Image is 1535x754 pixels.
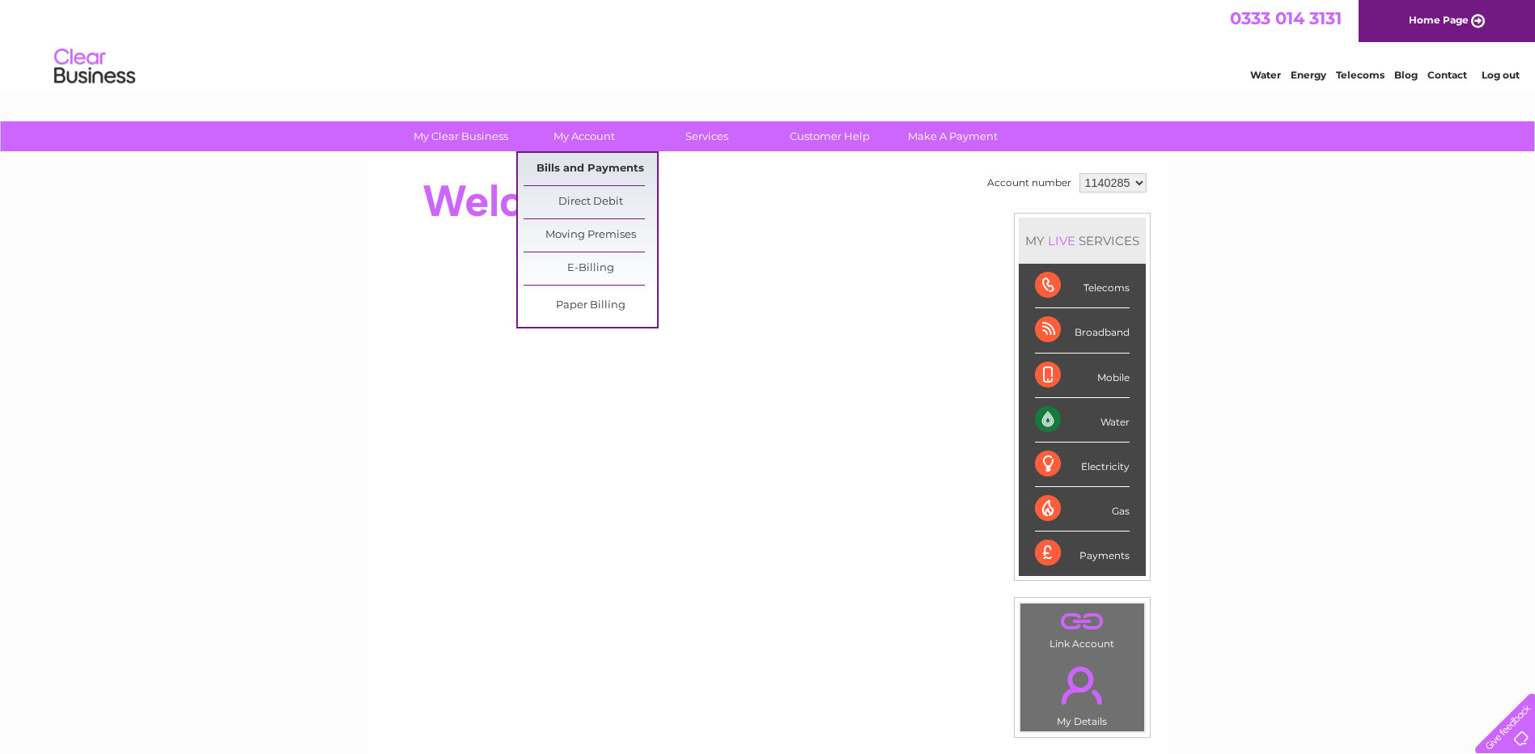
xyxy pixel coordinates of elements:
[1024,608,1140,636] a: .
[1427,69,1467,81] a: Contact
[886,121,1020,151] a: Make A Payment
[1020,653,1145,732] td: My Details
[1035,354,1130,398] div: Mobile
[640,121,774,151] a: Services
[1482,69,1520,81] a: Log out
[386,9,1151,78] div: Clear Business is a trading name of Verastar Limited (registered in [GEOGRAPHIC_DATA] No. 3667643...
[1035,532,1130,575] div: Payments
[517,121,651,151] a: My Account
[524,290,657,322] a: Paper Billing
[1035,398,1130,443] div: Water
[524,153,657,185] a: Bills and Payments
[524,219,657,252] a: Moving Premises
[1024,657,1140,714] a: .
[524,186,657,218] a: Direct Debit
[53,42,136,91] img: logo.png
[763,121,897,151] a: Customer Help
[1020,603,1145,654] td: Link Account
[1035,487,1130,532] div: Gas
[524,252,657,285] a: E-Billing
[1035,308,1130,353] div: Broadband
[1230,8,1342,28] a: 0333 014 3131
[983,169,1075,197] td: Account number
[1035,264,1130,308] div: Telecoms
[1394,69,1418,81] a: Blog
[1045,233,1079,248] div: LIVE
[1019,218,1146,264] div: MY SERVICES
[1291,69,1326,81] a: Energy
[1035,443,1130,487] div: Electricity
[1336,69,1384,81] a: Telecoms
[1250,69,1281,81] a: Water
[394,121,528,151] a: My Clear Business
